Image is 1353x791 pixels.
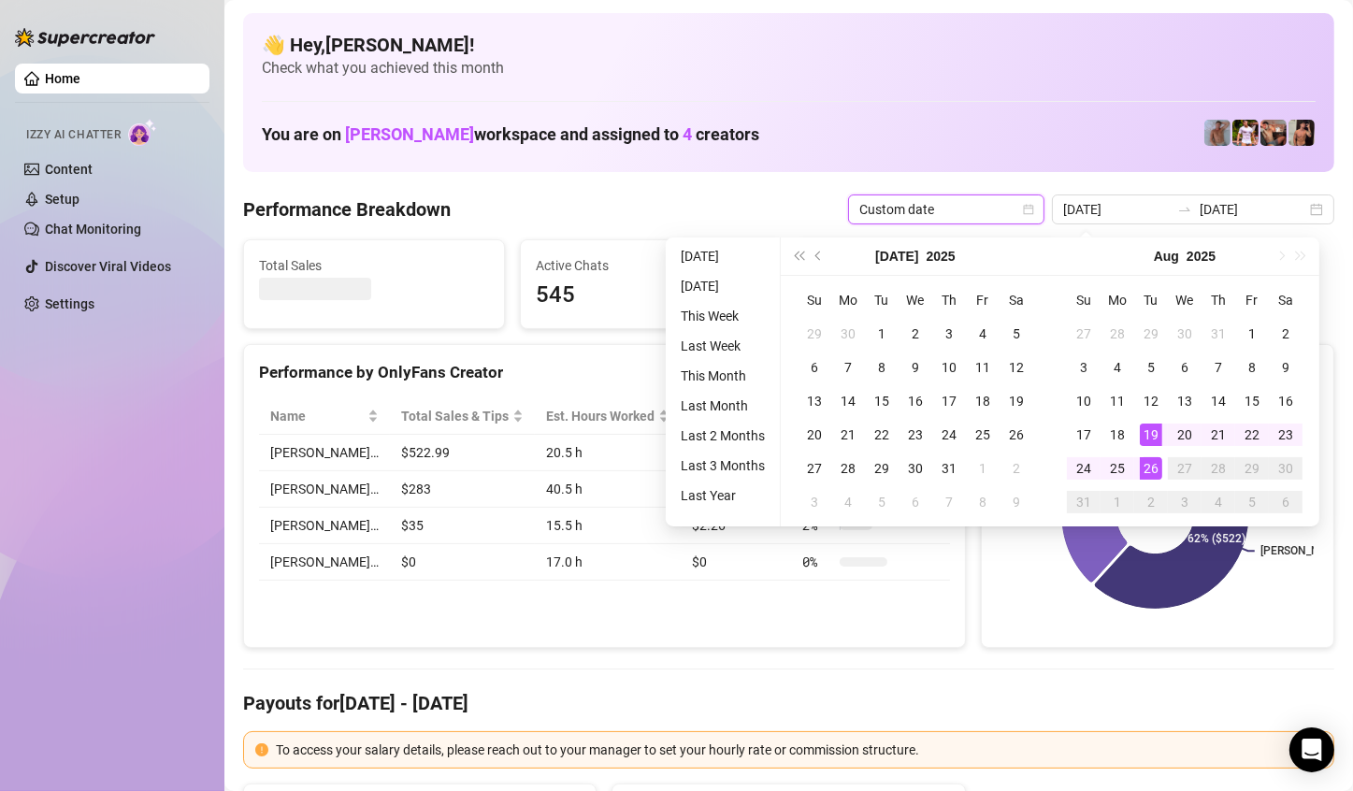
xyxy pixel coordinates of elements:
[972,390,994,412] div: 18
[673,365,772,387] li: This Month
[1000,418,1033,452] td: 2025-07-26
[803,356,826,379] div: 6
[673,424,772,447] li: Last 2 Months
[865,283,899,317] th: Tu
[972,457,994,480] div: 1
[673,335,772,357] li: Last Week
[899,384,932,418] td: 2025-07-16
[673,245,772,267] li: [DATE]
[535,435,681,471] td: 20.5 h
[972,323,994,345] div: 4
[390,471,535,508] td: $283
[798,283,831,317] th: Su
[1154,237,1179,275] button: Choose a month
[45,222,141,237] a: Chat Monitoring
[1289,727,1334,772] div: Open Intercom Messenger
[1101,452,1134,485] td: 2025-08-25
[45,259,171,274] a: Discover Viral Videos
[1187,237,1216,275] button: Choose a year
[683,124,692,144] span: 4
[865,485,899,519] td: 2025-08-05
[1288,120,1315,146] img: Zach
[259,508,390,544] td: [PERSON_NAME]…
[1134,485,1168,519] td: 2025-09-02
[1000,283,1033,317] th: Sa
[390,435,535,471] td: $522.99
[865,317,899,351] td: 2025-07-01
[1072,424,1095,446] div: 17
[899,452,932,485] td: 2025-07-30
[1235,384,1269,418] td: 2025-08-15
[1274,424,1297,446] div: 23
[1269,418,1303,452] td: 2025-08-23
[1101,384,1134,418] td: 2025-08-11
[798,351,831,384] td: 2025-07-06
[259,255,489,276] span: Total Sales
[535,508,681,544] td: 15.5 h
[15,28,155,47] img: logo-BBDzfeDw.svg
[1168,351,1202,384] td: 2025-08-06
[837,457,859,480] div: 28
[270,406,364,426] span: Name
[1269,384,1303,418] td: 2025-08-16
[1134,351,1168,384] td: 2025-08-05
[1269,485,1303,519] td: 2025-09-06
[1023,204,1034,215] span: calendar
[1173,356,1196,379] div: 6
[1202,384,1235,418] td: 2025-08-14
[259,360,950,385] div: Performance by OnlyFans Creator
[1067,317,1101,351] td: 2025-07-27
[546,406,655,426] div: Est. Hours Worked
[45,296,94,311] a: Settings
[681,544,791,581] td: $0
[865,452,899,485] td: 2025-07-29
[1072,323,1095,345] div: 27
[1173,323,1196,345] div: 30
[536,278,766,313] span: 545
[831,317,865,351] td: 2025-06-30
[1168,418,1202,452] td: 2025-08-20
[932,351,966,384] td: 2025-07-10
[1106,323,1129,345] div: 28
[45,192,79,207] a: Setup
[1168,283,1202,317] th: We
[255,743,268,756] span: exclamation-circle
[798,384,831,418] td: 2025-07-13
[1134,418,1168,452] td: 2025-08-19
[966,418,1000,452] td: 2025-07-25
[871,323,893,345] div: 1
[938,390,960,412] div: 17
[259,398,390,435] th: Name
[871,356,893,379] div: 8
[904,390,927,412] div: 16
[276,740,1322,760] div: To access your salary details, please reach out to your manager to set your hourly rate or commis...
[1200,199,1306,220] input: End date
[1106,424,1129,446] div: 18
[390,398,535,435] th: Total Sales & Tips
[1241,390,1263,412] div: 15
[1202,317,1235,351] td: 2025-07-31
[798,485,831,519] td: 2025-08-03
[831,384,865,418] td: 2025-07-14
[1106,491,1129,513] div: 1
[1072,457,1095,480] div: 24
[1269,351,1303,384] td: 2025-08-09
[673,395,772,417] li: Last Month
[1202,418,1235,452] td: 2025-08-21
[1168,452,1202,485] td: 2025-08-27
[831,351,865,384] td: 2025-07-07
[904,323,927,345] div: 2
[673,454,772,477] li: Last 3 Months
[859,195,1033,223] span: Custom date
[1067,283,1101,317] th: Su
[802,552,832,572] span: 0 %
[932,485,966,519] td: 2025-08-07
[673,275,772,297] li: [DATE]
[259,544,390,581] td: [PERSON_NAME]…
[1269,452,1303,485] td: 2025-08-30
[1134,452,1168,485] td: 2025-08-26
[899,351,932,384] td: 2025-07-09
[798,317,831,351] td: 2025-06-29
[1000,452,1033,485] td: 2025-08-02
[1204,120,1231,146] img: Joey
